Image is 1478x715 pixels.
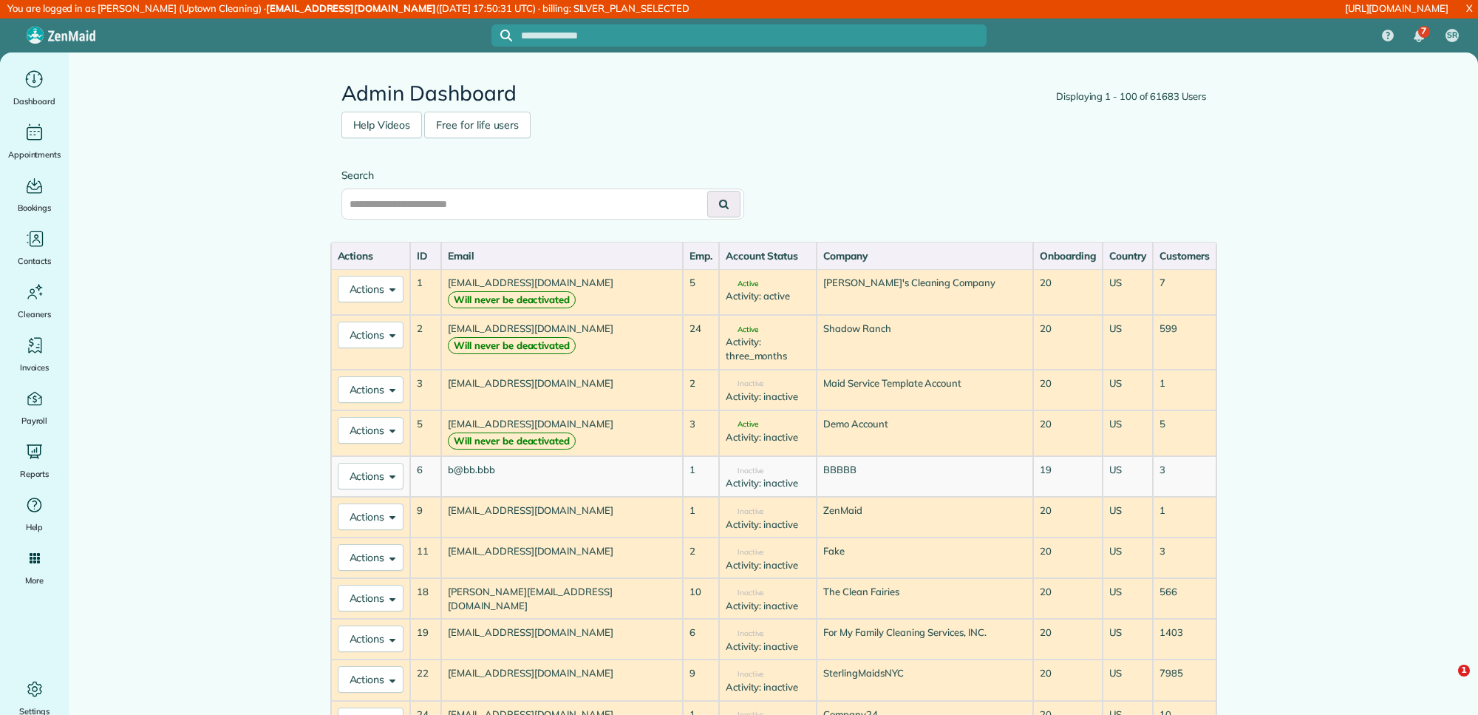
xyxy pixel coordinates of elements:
[338,504,404,530] button: Actions
[1109,248,1146,263] div: Country
[410,578,441,619] td: 18
[1033,660,1103,700] td: 20
[1428,665,1463,700] iframe: Intercom live chat
[1033,538,1103,578] td: 20
[726,671,764,678] span: Inactive
[726,599,811,613] div: Activity: inactive
[1033,370,1103,410] td: 20
[448,248,676,263] div: Email
[1056,89,1206,104] div: Displaying 1 - 100 of 61683 Users
[18,200,52,215] span: Bookings
[441,660,683,700] td: [EMAIL_ADDRESS][DOMAIN_NAME]
[726,248,811,263] div: Account Status
[1103,538,1153,578] td: US
[1033,578,1103,619] td: 20
[25,573,44,588] span: More
[726,421,758,428] span: Active
[1447,30,1457,41] span: SR
[726,518,811,532] div: Activity: inactive
[683,410,719,456] td: 3
[1103,456,1153,497] td: US
[817,497,1033,538] td: ZenMaid
[338,376,404,403] button: Actions
[341,168,744,183] label: Search
[20,360,50,375] span: Invoices
[1103,315,1153,370] td: US
[817,410,1033,456] td: Demo Account
[6,227,63,268] a: Contacts
[18,254,51,268] span: Contacts
[26,520,44,535] span: Help
[441,619,683,660] td: [EMAIL_ADDRESS][DOMAIN_NAME]
[448,433,576,450] strong: Will never be deactivated
[18,307,51,322] span: Cleaners
[338,248,404,263] div: Actions
[683,497,719,538] td: 1
[683,315,719,370] td: 24
[683,619,719,660] td: 6
[726,508,764,515] span: Inactive
[726,390,811,404] div: Activity: inactive
[6,280,63,322] a: Cleaners
[1153,538,1216,578] td: 3
[338,626,404,652] button: Actions
[1345,2,1448,14] a: [URL][DOMAIN_NAME]
[817,619,1033,660] td: For My Family Cleaning Services, INC.
[441,370,683,410] td: [EMAIL_ADDRESS][DOMAIN_NAME]
[441,578,683,619] td: [PERSON_NAME][EMAIL_ADDRESS][DOMAIN_NAME]
[1153,269,1216,315] td: 7
[683,660,719,700] td: 9
[410,619,441,660] td: 19
[410,538,441,578] td: 11
[6,67,63,109] a: Dashboard
[817,456,1033,497] td: BBBBB
[817,315,1033,370] td: Shadow Ranch
[338,417,404,444] button: Actions
[1040,248,1096,263] div: Onboarding
[6,333,63,375] a: Invoices
[1033,456,1103,497] td: 19
[683,456,719,497] td: 1
[338,666,404,693] button: Actions
[448,291,576,308] strong: Will never be deactivated
[1033,410,1103,456] td: 20
[1421,25,1426,37] span: 7
[726,680,811,694] div: Activity: inactive
[1153,410,1216,456] td: 5
[410,660,441,700] td: 22
[341,112,423,138] a: Help Videos
[266,2,436,14] strong: [EMAIL_ADDRESS][DOMAIN_NAME]
[726,430,811,444] div: Activity: inactive
[1153,370,1216,410] td: 1
[726,326,758,333] span: Active
[726,640,811,654] div: Activity: inactive
[441,456,683,497] td: b@bb.bbb
[500,30,512,41] svg: Focus search
[1153,660,1216,700] td: 7985
[6,174,63,215] a: Bookings
[441,269,683,315] td: [EMAIL_ADDRESS][DOMAIN_NAME]
[1103,269,1153,315] td: US
[491,30,512,41] button: Focus search
[410,497,441,538] td: 9
[726,289,811,303] div: Activity: active
[823,248,1026,263] div: Company
[1153,619,1216,660] td: 1403
[6,387,63,428] a: Payroll
[817,538,1033,578] td: Fake
[1103,660,1153,700] td: US
[726,467,764,475] span: Inactive
[1159,248,1210,263] div: Customers
[410,410,441,456] td: 5
[683,578,719,619] td: 10
[1103,370,1153,410] td: US
[1103,410,1153,456] td: US
[410,269,441,315] td: 1
[683,538,719,578] td: 2
[410,370,441,410] td: 3
[817,370,1033,410] td: Maid Service Template Account
[338,276,404,302] button: Actions
[817,660,1033,700] td: SterlingMaidsNYC
[817,578,1033,619] td: The Clean Fairies
[1153,456,1216,497] td: 3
